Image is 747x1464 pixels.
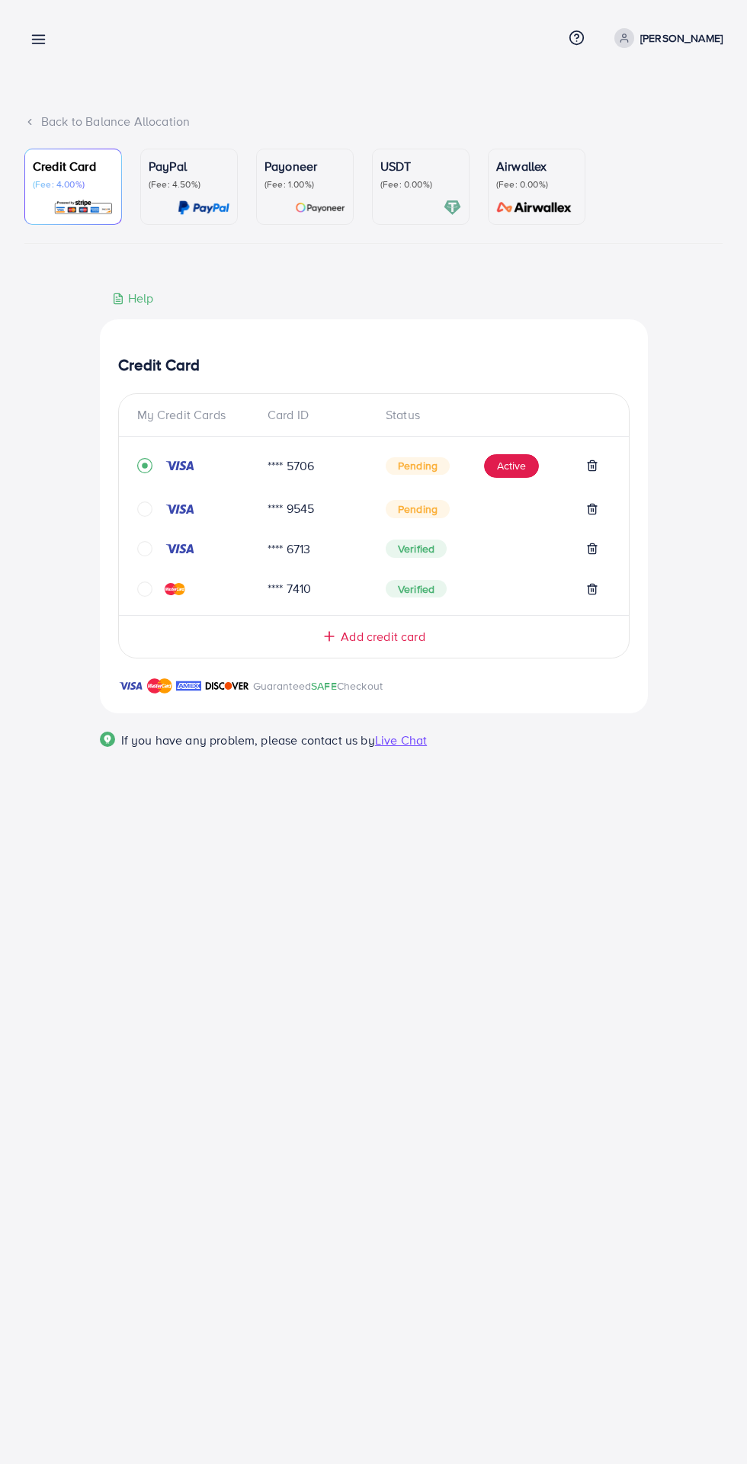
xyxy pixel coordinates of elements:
[137,541,152,556] svg: circle
[444,199,461,216] img: card
[386,457,450,476] span: Pending
[386,580,447,598] span: Verified
[205,677,249,695] img: brand
[137,581,152,597] svg: circle
[121,732,375,748] span: If you have any problem, please contact us by
[118,677,143,695] img: brand
[165,460,195,472] img: credit
[295,199,345,216] img: card
[255,406,373,424] div: Card ID
[496,178,577,191] p: (Fee: 0.00%)
[33,178,114,191] p: (Fee: 4.00%)
[373,406,611,424] div: Status
[176,677,201,695] img: brand
[386,500,450,518] span: Pending
[33,157,114,175] p: Credit Card
[24,113,723,130] div: Back to Balance Allocation
[165,543,195,555] img: credit
[137,458,152,473] svg: record circle
[375,732,427,748] span: Live Chat
[492,199,577,216] img: card
[137,406,255,424] div: My Credit Cards
[253,677,383,695] p: Guaranteed Checkout
[149,178,229,191] p: (Fee: 4.50%)
[264,178,345,191] p: (Fee: 1.00%)
[118,356,630,375] h4: Credit Card
[137,501,152,517] svg: circle
[147,677,172,695] img: brand
[380,178,461,191] p: (Fee: 0.00%)
[484,454,539,479] button: Active
[341,628,425,646] span: Add credit card
[380,157,461,175] p: USDT
[264,157,345,175] p: Payoneer
[165,503,195,515] img: credit
[496,157,577,175] p: Airwallex
[178,199,229,216] img: card
[53,199,114,216] img: card
[311,678,337,694] span: SAFE
[165,583,185,595] img: credit
[112,290,154,307] div: Help
[640,29,723,47] p: [PERSON_NAME]
[608,28,723,48] a: [PERSON_NAME]
[100,732,115,747] img: Popup guide
[386,540,447,558] span: Verified
[149,157,229,175] p: PayPal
